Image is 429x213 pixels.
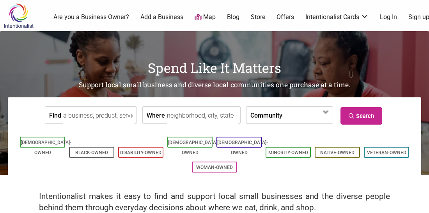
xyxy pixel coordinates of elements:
input: neighborhood, city, state [167,107,238,124]
label: Where [147,107,165,123]
a: Minority-Owned [268,150,308,155]
a: Search [340,107,382,125]
a: Offers [277,13,294,21]
label: Find [49,107,61,123]
input: a business, product, service [63,107,135,124]
a: Are you a Business Owner? [53,13,129,21]
a: Black-Owned [75,150,108,155]
a: Disability-Owned [120,150,161,155]
a: [DEMOGRAPHIC_DATA]-Owned [21,140,71,155]
a: Intentionalist Cards [305,13,369,21]
a: Map [195,13,216,22]
a: Native-Owned [320,150,355,155]
label: Community [250,107,282,123]
a: Blog [227,13,239,21]
a: Woman-Owned [196,165,233,170]
a: Store [251,13,266,21]
a: Add a Business [140,13,183,21]
a: Log In [380,13,397,21]
a: Veteran-Owned [367,150,406,155]
a: [DEMOGRAPHIC_DATA]-Owned [217,140,268,155]
a: [DEMOGRAPHIC_DATA]-Owned [168,140,219,155]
